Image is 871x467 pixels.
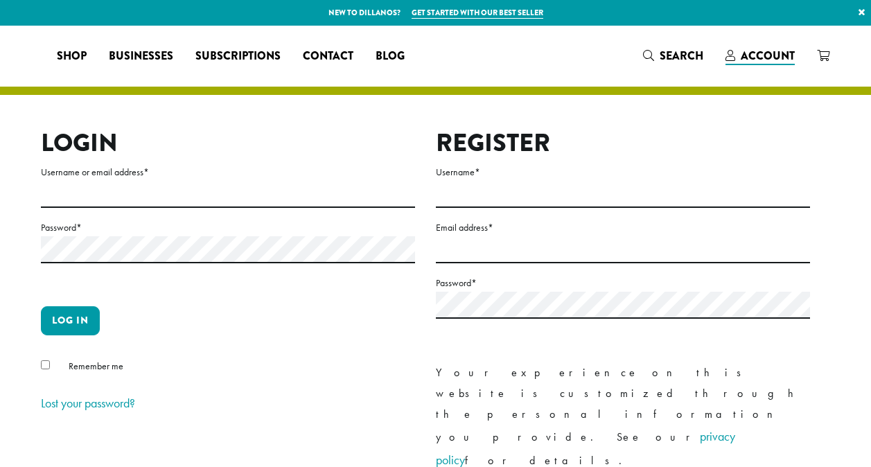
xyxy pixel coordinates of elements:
[41,164,415,181] label: Username or email address
[41,306,100,335] button: Log in
[109,48,173,65] span: Businesses
[412,7,543,19] a: Get started with our best seller
[195,48,281,65] span: Subscriptions
[436,274,810,292] label: Password
[632,44,714,67] a: Search
[376,48,405,65] span: Blog
[303,48,353,65] span: Contact
[41,219,415,236] label: Password
[41,395,135,411] a: Lost your password?
[46,45,98,67] a: Shop
[41,128,415,158] h2: Login
[660,48,703,64] span: Search
[436,128,810,158] h2: Register
[57,48,87,65] span: Shop
[69,360,123,372] span: Remember me
[436,164,810,181] label: Username
[741,48,795,64] span: Account
[436,219,810,236] label: Email address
